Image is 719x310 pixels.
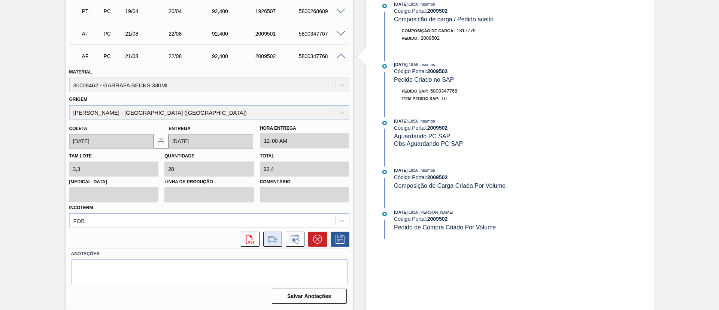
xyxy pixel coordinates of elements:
span: Pedido : [402,36,419,40]
div: 20/04/2025 [167,8,215,14]
div: 5800347768 [297,53,346,59]
span: 2009502 [421,35,440,41]
div: Aguardando Faturamento [80,48,103,64]
span: - 18:56 [408,63,418,67]
div: Pedido de Compra [101,31,124,37]
label: Linha de Produção [164,177,254,187]
label: Entrega [169,126,191,131]
div: Código Portal: [394,125,572,131]
strong: 2009502 [427,216,448,222]
div: 2009501 [254,31,302,37]
strong: 2009502 [427,68,448,74]
span: [DATE] [394,168,407,172]
span: Pedido Criado no SAP [394,76,454,83]
label: Coleta [69,126,87,131]
button: Salvar Anotações [272,289,347,304]
strong: 2009502 [427,8,448,14]
div: 1926507 [254,8,302,14]
div: Cancelar pedido [304,232,327,247]
label: Incoterm [69,205,93,210]
span: Pedido de Compra Criado Por Volume [394,224,496,231]
span: Pedido SAP: [402,89,429,93]
strong: 2009502 [427,174,448,180]
div: Informar alteração no pedido [282,232,304,247]
label: Origem [69,97,88,102]
div: Pedido de Compra [101,8,124,14]
p: AF [82,31,101,37]
div: 19/04/2025 [123,8,172,14]
span: Aguardando PC SAP [394,133,450,139]
div: Abrir arquivo PDF [237,232,260,247]
div: 5800347767 [297,31,346,37]
img: atual [382,4,387,8]
div: 92,400 [210,31,259,37]
div: Código Portal: [394,8,572,14]
div: FOB [73,217,85,224]
div: 22/08/2025 [167,53,215,59]
span: Composição de Carga Criada Por Volume [394,183,506,189]
p: PT [82,8,101,14]
span: - 18:56 [408,168,418,172]
span: Obs: Aguardando PC SAP [394,141,463,147]
input: dd/mm/yyyy [69,134,154,149]
label: Material [69,69,92,75]
label: Total [260,153,274,159]
div: Salvar Pedido [327,232,349,247]
div: Ir para Composição de Carga [260,232,282,247]
img: atual [382,121,387,125]
span: : Insumos [418,168,435,172]
label: Comentário [260,177,349,187]
span: - 18:56 [408,2,418,6]
div: Pedido em Trânsito [80,3,103,19]
label: Tam lote [69,153,92,159]
span: [DATE] [394,119,407,123]
div: 92,400 [210,53,259,59]
label: [MEDICAL_DATA] [69,177,159,187]
span: Composicão de carga / Pedido aceito [394,16,494,22]
span: Composição de Carga : [402,28,455,33]
span: 10 [441,96,446,101]
input: dd/mm/yyyy [169,134,253,149]
span: Item pedido SAP: [402,96,440,101]
label: Anotações [71,249,348,259]
span: : [PERSON_NAME] [418,210,453,214]
div: Código Portal: [394,68,572,74]
span: [DATE] [394,2,407,6]
span: : Insumos [418,2,435,6]
div: Pedido de Compra [101,53,124,59]
div: 21/08/2025 [123,31,172,37]
span: 1817779 [456,28,476,33]
img: locked [157,137,166,146]
span: - 18:56 [408,210,418,214]
div: 22/08/2025 [167,31,215,37]
img: atual [382,170,387,174]
div: 21/08/2025 [123,53,172,59]
span: [DATE] [394,62,407,67]
div: Código Portal: [394,216,572,222]
span: : Insumos [418,62,435,67]
div: Código Portal: [394,174,572,180]
span: : Insumos [418,119,435,123]
img: atual [382,64,387,69]
div: 2009502 [254,53,302,59]
span: - 18:56 [408,119,418,123]
div: Aguardando Faturamento [80,25,103,42]
label: Hora Entrega [260,123,349,134]
button: locked [154,134,169,149]
label: Quantidade [164,153,194,159]
img: atual [382,212,387,216]
div: 5800268689 [297,8,346,14]
span: 5800347768 [430,88,457,94]
p: AF [82,53,101,59]
span: [DATE] [394,210,407,214]
div: 92,400 [210,8,259,14]
strong: 2009502 [427,125,448,131]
